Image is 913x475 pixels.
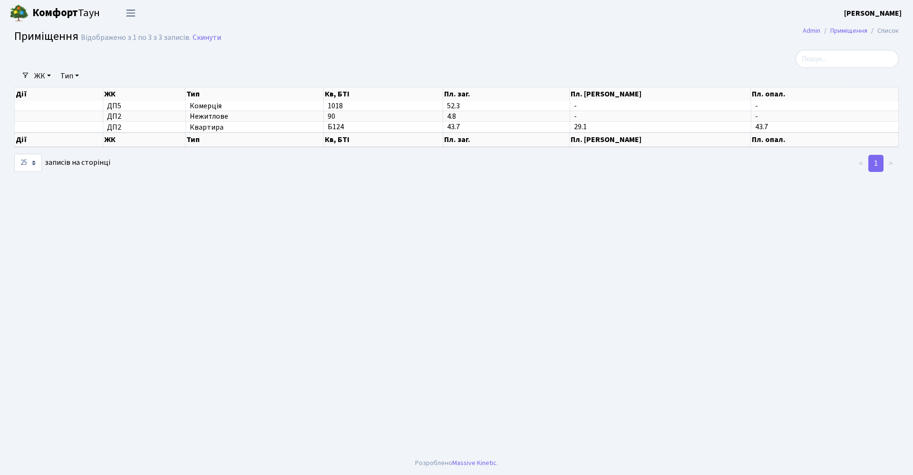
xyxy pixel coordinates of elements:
a: Приміщення [830,26,867,36]
span: 52.3 [447,101,460,111]
span: Комерція [190,102,320,110]
th: Пл. [PERSON_NAME] [570,133,751,147]
span: ДП2 [107,123,182,131]
li: Список [867,26,899,36]
th: Дії [15,133,103,147]
a: Тип [57,68,83,84]
span: 29.1 [574,122,587,133]
span: Квартира [190,123,320,131]
th: Кв, БТІ [324,133,443,147]
a: ЖК [30,68,55,84]
div: Відображено з 1 по 3 з 3 записів. [81,33,191,42]
th: ЖК [103,133,186,147]
th: Тип [185,87,323,101]
div: Розроблено . [415,458,498,468]
span: - [574,101,577,111]
span: 4.8 [447,111,456,122]
span: ДП5 [107,102,182,110]
span: 43.7 [755,122,768,133]
span: 1018 [328,101,343,111]
input: Пошук... [796,50,899,68]
a: Admin [803,26,820,36]
th: Дії [15,87,103,101]
span: - [755,101,758,111]
a: Massive Kinetic [452,458,496,468]
span: Б124 [328,122,344,133]
img: logo.png [10,4,29,23]
th: Кв, БТІ [324,87,443,101]
select: записів на сторінці [14,154,42,172]
span: ДП2 [107,113,182,120]
th: Пл. заг. [443,87,570,101]
th: Пл. опал. [751,87,898,101]
th: ЖК [103,87,186,101]
b: Комфорт [32,5,78,20]
span: 90 [328,111,335,122]
a: 1 [868,155,884,172]
span: Приміщення [14,28,78,45]
th: Пл. заг. [443,133,570,147]
th: Пл. [PERSON_NAME] [570,87,751,101]
span: 43.7 [447,122,460,133]
button: Переключити навігацію [119,5,143,21]
label: записів на сторінці [14,154,110,172]
th: Тип [185,133,323,147]
span: - [574,111,577,122]
span: Таун [32,5,100,21]
nav: breadcrumb [788,21,913,41]
span: Нежитлове [190,113,320,120]
a: Скинути [193,33,221,42]
th: Пл. опал. [751,133,898,147]
span: - [755,111,758,122]
a: [PERSON_NAME] [844,8,902,19]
